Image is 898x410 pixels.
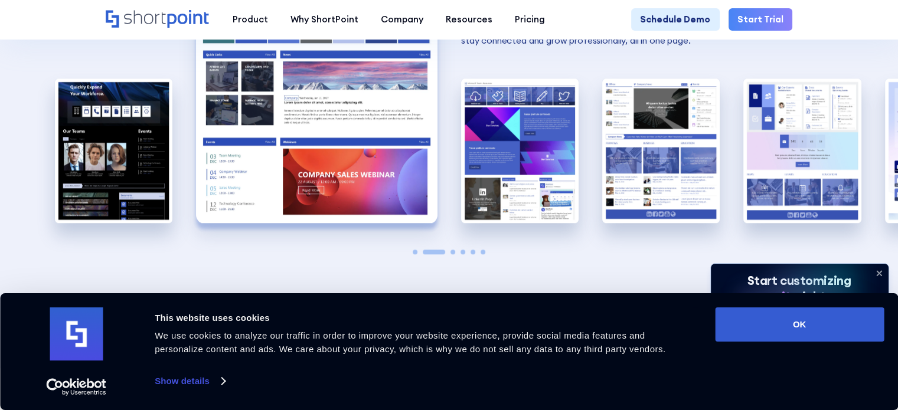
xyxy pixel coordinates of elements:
[461,78,579,223] div: 3 / 6
[515,13,545,27] div: Pricing
[413,250,417,254] span: Go to slide 1
[55,78,172,223] div: 1 / 6
[55,78,172,223] img: HR SharePoint Templates
[446,13,492,27] div: Resources
[743,78,861,223] img: Top SharePoint Templates for 2025
[370,8,435,31] a: Company
[450,250,455,254] span: Go to slide 3
[423,250,445,254] span: Go to slide 2
[106,10,210,29] a: Home
[631,8,719,31] a: Schedule Demo
[381,13,423,27] div: Company
[715,307,884,342] button: OK
[50,307,103,360] img: logo
[602,78,720,223] div: 4 / 6
[155,372,224,390] a: Show details
[279,8,370,31] a: Why ShortPoint
[155,330,665,354] span: We use cookies to analyze our traffic in order to improve your website experience, provide social...
[25,378,128,396] a: Usercentrics Cookiebot - opens in a new window
[435,8,504,31] a: Resources
[290,13,358,27] div: Why ShortPoint
[481,250,485,254] span: Go to slide 6
[461,250,465,254] span: Go to slide 4
[155,311,688,325] div: This website uses cookies
[743,78,861,223] div: 5 / 6
[504,8,556,31] a: Pricing
[233,13,268,27] div: Product
[221,8,279,31] a: Product
[461,78,579,223] img: SharePoint Template for HR
[602,78,720,223] img: Designing a SharePoint site for HR
[471,250,475,254] span: Go to slide 5
[729,8,792,31] a: Start Trial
